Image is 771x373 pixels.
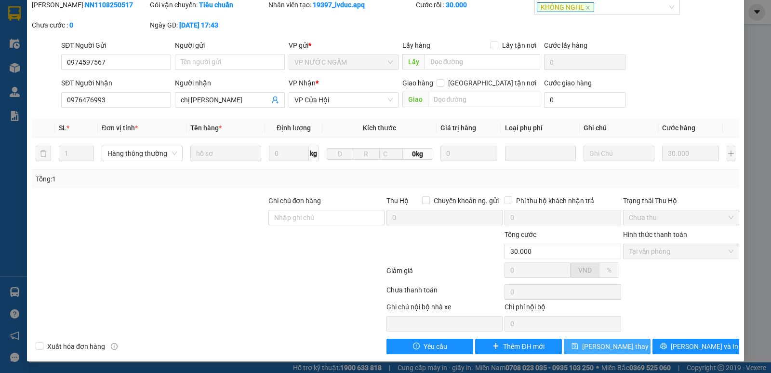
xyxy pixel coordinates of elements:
[175,40,285,51] div: Người gửi
[582,341,659,352] span: [PERSON_NAME] thay đổi
[584,146,654,161] input: Ghi Chú
[190,146,261,161] input: VD: Bàn, Ghế
[289,79,316,87] span: VP Nhận
[327,148,353,160] input: D
[413,343,420,350] span: exclamation-circle
[85,1,133,9] b: NN1108250517
[544,79,592,87] label: Cước giao hàng
[440,124,476,132] span: Giá trị hàng
[662,124,695,132] span: Cước hàng
[505,231,536,238] span: Tổng cước
[580,119,658,138] th: Ghi chú
[444,78,540,88] span: [GEOGRAPHIC_DATA] tận nơi
[32,20,148,30] div: Chưa cước :
[294,55,393,69] span: VP NƯỚC NGẦM
[505,302,621,316] div: Chi phí nội bộ
[69,21,73,29] b: 0
[386,197,409,205] span: Thu Hộ
[309,146,319,161] span: kg
[425,54,541,69] input: Dọc đường
[190,124,222,132] span: Tên hàng
[61,78,171,88] div: SĐT Người Nhận
[386,302,503,316] div: Ghi chú nội bộ nhà xe
[475,339,562,354] button: plusThêm ĐH mới
[294,93,393,107] span: VP Cửa Hội
[629,244,733,259] span: Tại văn phòng
[175,78,285,88] div: Người nhận
[623,231,687,238] label: Hình thức thanh toán
[537,2,594,12] span: KHÔNG NGHE
[363,124,396,132] span: Kích thước
[660,343,667,350] span: printer
[544,41,587,49] label: Cước lấy hàng
[501,119,580,138] th: Loại phụ phí
[102,124,138,132] span: Đơn vị tính
[268,197,321,205] label: Ghi chú đơn hàng
[671,341,738,352] span: [PERSON_NAME] và In
[424,341,447,352] span: Yêu cầu
[61,40,171,51] div: SĐT Người Gửi
[199,1,233,9] b: Tiêu chuẩn
[662,146,719,161] input: 0
[578,266,592,274] span: VND
[402,41,430,49] span: Lấy hàng
[36,146,51,161] button: delete
[492,343,499,350] span: plus
[564,339,651,354] button: save[PERSON_NAME] thay đổi
[512,195,598,206] span: Phí thu hộ khách nhận trả
[36,174,298,184] div: Tổng: 1
[585,5,590,10] span: close
[268,210,385,225] input: Ghi chú đơn hàng
[402,92,428,107] span: Giao
[430,195,503,206] span: Chuyển khoản ng. gửi
[607,266,611,274] span: %
[623,195,739,206] div: Trạng thái Thu Hộ
[446,1,467,9] b: 30.000
[403,148,432,160] span: 0kg
[402,79,433,87] span: Giao hàng
[629,210,733,225] span: Chưa thu
[652,339,739,354] button: printer[PERSON_NAME] và In
[107,146,177,161] span: Hàng thông thường
[179,21,218,29] b: [DATE] 17:43
[386,339,473,354] button: exclamation-circleYêu cầu
[271,96,279,104] span: user-add
[428,92,541,107] input: Dọc đường
[544,92,625,108] input: Cước giao hàng
[59,124,66,132] span: SL
[353,148,379,160] input: R
[402,54,425,69] span: Lấy
[43,341,109,352] span: Xuất hóa đơn hàng
[385,265,504,282] div: Giảm giá
[289,40,399,51] div: VP gửi
[379,148,403,160] input: C
[503,341,544,352] span: Thêm ĐH mới
[727,146,735,161] button: plus
[440,146,497,161] input: 0
[498,40,540,51] span: Lấy tận nơi
[111,343,118,350] span: info-circle
[150,20,266,30] div: Ngày GD:
[572,343,578,350] span: save
[313,1,365,9] b: 19397_lvduc.apq
[277,124,311,132] span: Định lượng
[385,285,504,302] div: Chưa thanh toán
[544,55,625,70] input: Cước lấy hàng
